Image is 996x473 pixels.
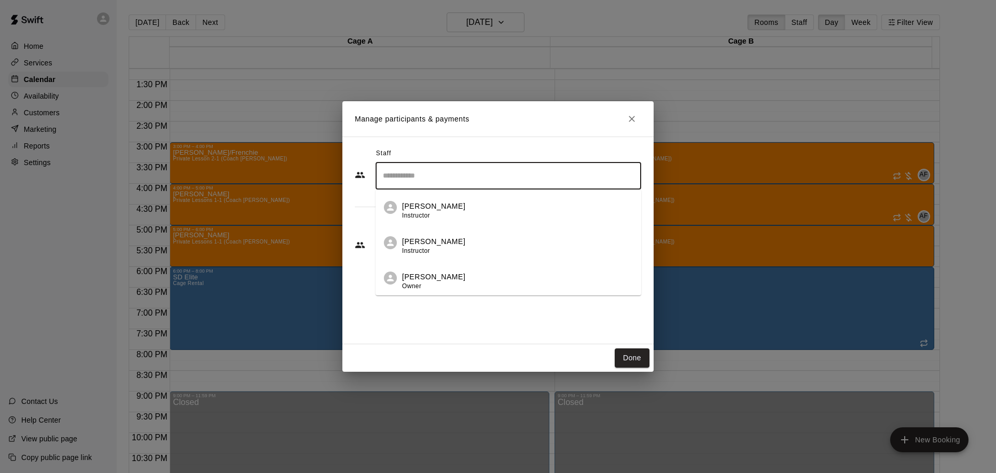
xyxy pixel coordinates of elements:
[355,114,469,125] p: Manage participants & payments
[402,272,465,282] p: [PERSON_NAME]
[376,145,391,162] span: Staff
[384,236,397,249] div: Chase Sanders
[622,110,641,128] button: Close
[402,212,430,219] span: Instructor
[402,282,421,290] span: Owner
[355,240,365,250] svg: Customers
[402,236,465,247] p: [PERSON_NAME]
[615,348,649,368] button: Done
[355,170,365,180] svg: Staff
[384,201,397,214] div: David Uribes
[376,162,641,190] div: Search staff
[402,201,465,212] p: [PERSON_NAME]
[402,247,430,254] span: Instructor
[384,272,397,285] div: Andy Fernandez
